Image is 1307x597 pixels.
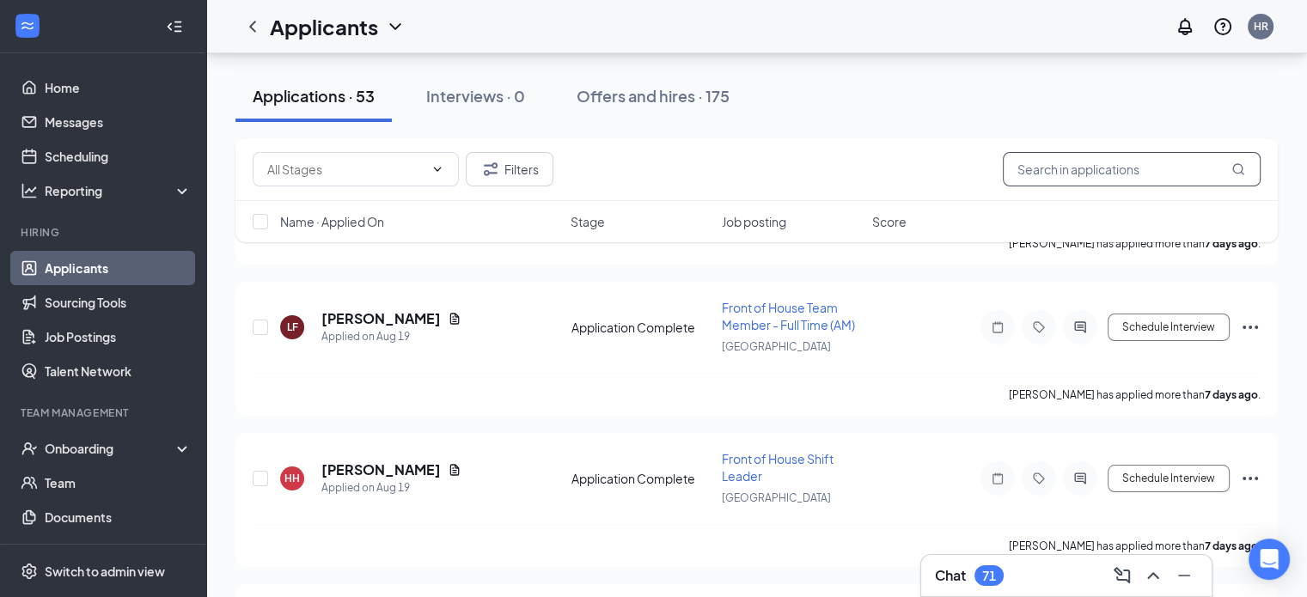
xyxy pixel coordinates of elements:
svg: Note [987,472,1008,485]
div: Interviews · 0 [426,85,525,107]
div: Applied on Aug 19 [321,328,461,345]
svg: Tag [1029,472,1049,485]
svg: QuestionInfo [1212,16,1233,37]
h5: [PERSON_NAME] [321,460,441,479]
div: Reporting [45,182,192,199]
div: Team Management [21,405,188,420]
svg: Document [448,312,461,326]
p: [PERSON_NAME] has applied more than . [1009,539,1261,553]
a: Messages [45,105,192,139]
div: Application Complete [571,470,712,487]
svg: ActiveChat [1070,320,1090,334]
div: Switch to admin view [45,563,165,580]
svg: UserCheck [21,440,38,457]
span: Score [872,213,907,230]
a: Documents [45,500,192,534]
div: 71 [982,569,996,583]
a: SurveysCrown [45,534,192,569]
svg: ChevronDown [385,16,406,37]
svg: Analysis [21,182,38,199]
svg: ChevronDown [431,162,444,176]
div: HH [284,471,300,485]
svg: WorkstreamLogo [19,17,36,34]
a: Scheduling [45,139,192,174]
div: HR [1254,19,1268,34]
div: LF [287,320,298,334]
h1: Applicants [270,12,378,41]
button: Minimize [1170,562,1198,589]
svg: Document [448,463,461,477]
div: Applied on Aug 19 [321,479,461,496]
span: Stage [571,213,605,230]
h5: [PERSON_NAME] [321,309,441,328]
h3: Chat [935,566,966,585]
svg: Ellipses [1240,317,1261,338]
span: Name · Applied On [280,213,384,230]
b: 7 days ago [1205,539,1258,552]
svg: ComposeMessage [1112,565,1133,586]
span: Job posting [722,213,786,230]
p: [PERSON_NAME] has applied more than . [1009,387,1261,402]
div: Onboarding [45,440,177,457]
div: Applications · 53 [253,85,375,107]
a: Team [45,466,192,500]
svg: Tag [1029,320,1049,334]
button: ComposeMessage [1109,562,1136,589]
svg: Settings [21,563,38,580]
svg: ChevronUp [1143,565,1163,586]
div: Offers and hires · 175 [577,85,730,107]
div: Hiring [21,225,188,240]
svg: MagnifyingGlass [1231,162,1245,176]
b: 7 days ago [1205,388,1258,401]
svg: ChevronLeft [242,16,263,37]
span: Front of House Shift Leader [722,451,834,484]
button: Schedule Interview [1108,465,1230,492]
input: Search in applications [1003,152,1261,186]
a: Job Postings [45,320,192,354]
svg: Ellipses [1240,468,1261,489]
span: [GEOGRAPHIC_DATA] [722,491,831,504]
a: Applicants [45,251,192,285]
button: ChevronUp [1139,562,1167,589]
div: Application Complete [571,319,712,336]
div: Open Intercom Messenger [1249,539,1290,580]
a: Home [45,70,192,105]
svg: ActiveChat [1070,472,1090,485]
svg: Collapse [166,18,183,35]
button: Filter Filters [466,152,553,186]
span: [GEOGRAPHIC_DATA] [722,340,831,353]
a: Talent Network [45,354,192,388]
svg: Notifications [1175,16,1195,37]
button: Schedule Interview [1108,314,1230,341]
span: Front of House Team Member - Full Time (AM) [722,300,855,332]
input: All Stages [267,160,424,179]
svg: Filter [480,159,501,180]
a: Sourcing Tools [45,285,192,320]
svg: Note [987,320,1008,334]
svg: Minimize [1174,565,1194,586]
